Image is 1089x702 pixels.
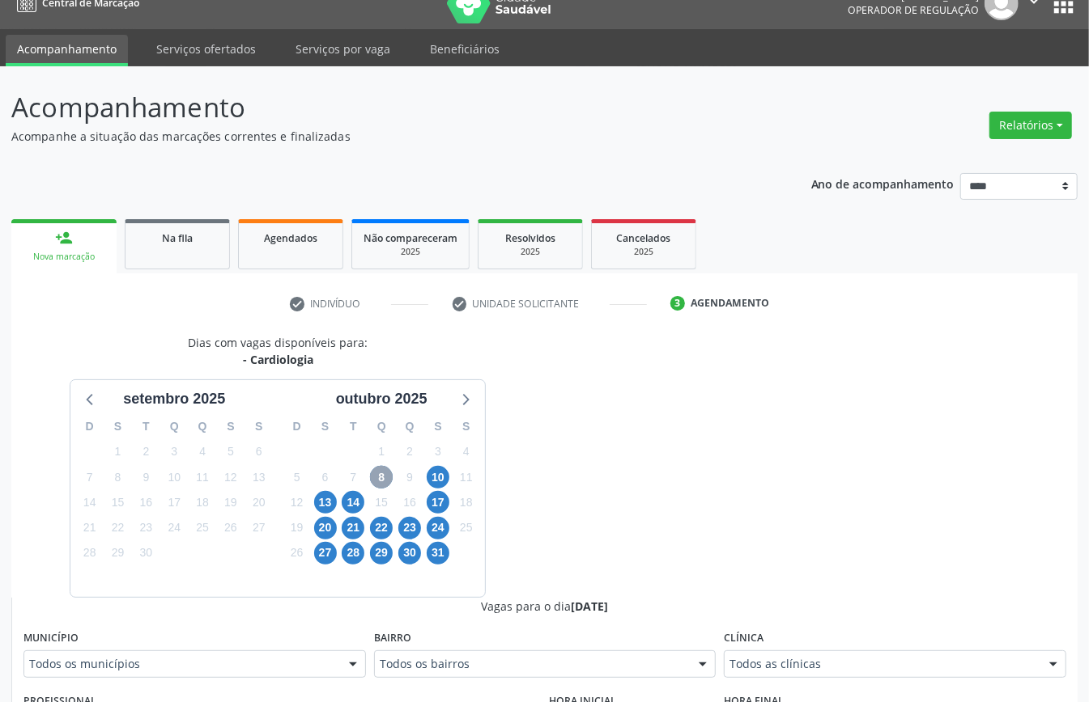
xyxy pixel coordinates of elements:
div: S [217,414,245,439]
div: Q [396,414,424,439]
span: terça-feira, 2 de setembro de 2025 [134,441,157,463]
span: sábado, 27 de setembro de 2025 [248,517,270,539]
span: segunda-feira, 13 de outubro de 2025 [314,491,337,514]
span: Todos as clínicas [730,656,1033,672]
div: 3 [670,296,685,311]
span: sábado, 6 de setembro de 2025 [248,441,270,463]
label: Clínica [724,626,764,651]
p: Ano de acompanhamento [811,173,955,193]
div: 2025 [603,246,684,258]
span: sexta-feira, 24 de outubro de 2025 [427,517,449,539]
span: terça-feira, 28 de outubro de 2025 [342,542,364,565]
div: setembro 2025 [117,388,232,410]
span: domingo, 28 de setembro de 2025 [79,542,101,565]
span: Cancelados [617,231,671,245]
div: person_add [55,229,73,247]
span: segunda-feira, 22 de setembro de 2025 [107,517,130,539]
span: domingo, 14 de setembro de 2025 [79,491,101,514]
span: sexta-feira, 17 de outubro de 2025 [427,491,449,514]
span: quinta-feira, 30 de outubro de 2025 [398,542,421,565]
span: sexta-feira, 5 de setembro de 2025 [219,441,242,463]
a: Serviços por vaga [284,35,402,63]
a: Serviços ofertados [145,35,267,63]
span: quinta-feira, 9 de outubro de 2025 [398,466,421,488]
label: Bairro [374,626,411,651]
div: outubro 2025 [330,388,434,410]
span: terça-feira, 30 de setembro de 2025 [134,542,157,565]
span: sábado, 18 de outubro de 2025 [455,491,478,514]
span: sexta-feira, 26 de setembro de 2025 [219,517,242,539]
div: S [424,414,453,439]
span: segunda-feira, 6 de outubro de 2025 [314,466,337,488]
span: sexta-feira, 19 de setembro de 2025 [219,491,242,514]
span: segunda-feira, 8 de setembro de 2025 [107,466,130,488]
span: domingo, 21 de setembro de 2025 [79,517,101,539]
span: quinta-feira, 4 de setembro de 2025 [191,441,214,463]
span: segunda-feira, 15 de setembro de 2025 [107,491,130,514]
span: terça-feira, 7 de outubro de 2025 [342,466,364,488]
span: sábado, 20 de setembro de 2025 [248,491,270,514]
div: Q [160,414,189,439]
span: quarta-feira, 3 de setembro de 2025 [163,441,185,463]
span: quinta-feira, 23 de outubro de 2025 [398,517,421,539]
span: sexta-feira, 10 de outubro de 2025 [427,466,449,488]
span: terça-feira, 23 de setembro de 2025 [134,517,157,539]
span: quinta-feira, 16 de outubro de 2025 [398,491,421,514]
span: segunda-feira, 20 de outubro de 2025 [314,517,337,539]
span: sexta-feira, 3 de outubro de 2025 [427,441,449,463]
span: segunda-feira, 1 de setembro de 2025 [107,441,130,463]
span: domingo, 26 de outubro de 2025 [286,542,308,565]
div: S [104,414,132,439]
span: Todos os municípios [29,656,333,672]
span: quinta-feira, 2 de outubro de 2025 [398,441,421,463]
span: quarta-feira, 10 de setembro de 2025 [163,466,185,488]
div: Agendamento [691,296,769,311]
div: 2025 [490,246,571,258]
div: Q [368,414,396,439]
span: sábado, 11 de outubro de 2025 [455,466,478,488]
div: T [132,414,160,439]
button: Relatórios [989,112,1072,139]
a: Acompanhamento [6,35,128,66]
div: D [283,414,311,439]
div: S [452,414,480,439]
span: quarta-feira, 17 de setembro de 2025 [163,491,185,514]
span: segunda-feira, 29 de setembro de 2025 [107,542,130,565]
div: Vagas para o dia [23,598,1066,615]
label: Município [23,626,79,651]
div: T [339,414,368,439]
span: quinta-feira, 25 de setembro de 2025 [191,517,214,539]
span: sábado, 4 de outubro de 2025 [455,441,478,463]
div: D [75,414,104,439]
span: sábado, 13 de setembro de 2025 [248,466,270,488]
div: Q [189,414,217,439]
div: S [245,414,273,439]
a: Beneficiários [419,35,511,63]
span: quarta-feira, 8 de outubro de 2025 [370,466,393,488]
span: quarta-feira, 15 de outubro de 2025 [370,491,393,514]
span: Todos os bairros [380,656,683,672]
span: domingo, 12 de outubro de 2025 [286,491,308,514]
span: Não compareceram [364,231,457,245]
span: quarta-feira, 24 de setembro de 2025 [163,517,185,539]
span: [DATE] [572,598,609,614]
div: 2025 [364,246,457,258]
span: terça-feira, 21 de outubro de 2025 [342,517,364,539]
span: quarta-feira, 22 de outubro de 2025 [370,517,393,539]
span: Na fila [162,231,193,245]
span: quinta-feira, 11 de setembro de 2025 [191,466,214,488]
span: domingo, 5 de outubro de 2025 [286,466,308,488]
span: Agendados [264,231,317,245]
span: terça-feira, 16 de setembro de 2025 [134,491,157,514]
span: domingo, 7 de setembro de 2025 [79,466,101,488]
span: sábado, 25 de outubro de 2025 [455,517,478,539]
span: quinta-feira, 18 de setembro de 2025 [191,491,214,514]
p: Acompanhamento [11,87,758,128]
div: Dias com vagas disponíveis para: [188,334,368,368]
span: sexta-feira, 31 de outubro de 2025 [427,542,449,565]
span: quarta-feira, 29 de outubro de 2025 [370,542,393,565]
span: Resolvidos [505,231,555,245]
span: sexta-feira, 12 de setembro de 2025 [219,466,242,488]
span: segunda-feira, 27 de outubro de 2025 [314,542,337,565]
span: terça-feira, 14 de outubro de 2025 [342,491,364,514]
